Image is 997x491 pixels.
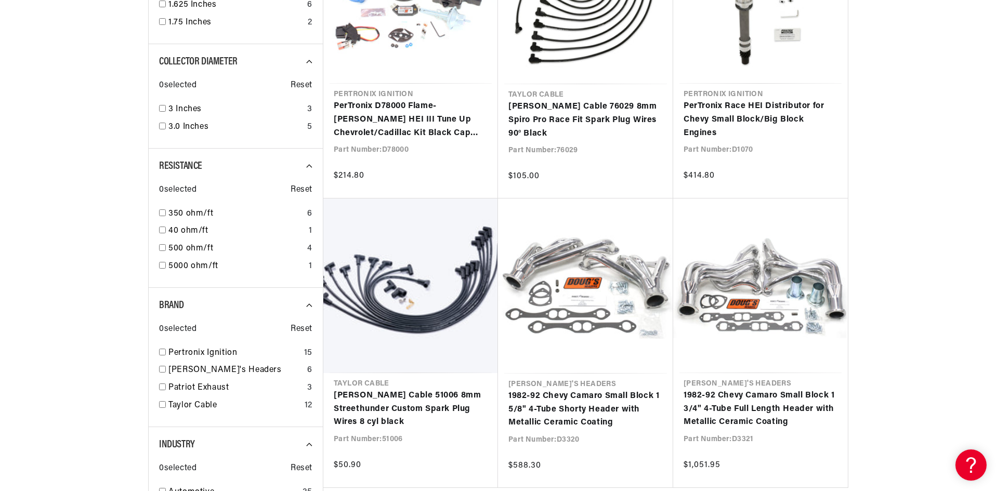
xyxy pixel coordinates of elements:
a: [PERSON_NAME] Cable 51006 8mm Streethunder Custom Spark Plug Wires 8 cyl black [334,389,488,429]
span: Collector Diameter [159,57,238,67]
div: 3 [307,103,312,116]
span: 0 selected [159,79,196,92]
div: 5 [307,121,312,134]
div: 2 [308,16,312,30]
span: 0 selected [159,323,196,336]
a: Pertronix Ignition [168,347,300,360]
span: Reset [291,462,312,475]
span: Resistance [159,161,202,171]
a: [PERSON_NAME]'s Headers [168,364,303,377]
span: Brand [159,300,184,311]
a: 5000 ohm/ft [168,260,305,273]
a: Taylor Cable [168,399,300,413]
a: 3 Inches [168,103,303,116]
a: 1.75 Inches [168,16,304,30]
span: Reset [291,323,312,336]
a: 500 ohm/ft [168,242,303,256]
div: 1 [309,224,312,238]
div: 15 [304,347,312,360]
div: 12 [305,399,312,413]
a: 1982-92 Chevy Camaro Small Block 1 3/4" 4-Tube Full Length Header with Metallic Ceramic Coating [684,389,837,429]
span: Industry [159,440,195,450]
a: [PERSON_NAME] Cable 76029 8mm Spiro Pro Race Fit Spark Plug Wires 90° Black [508,100,663,140]
a: Patriot Exhaust [168,381,303,395]
span: 0 selected [159,183,196,197]
a: 3.0 Inches [168,121,303,134]
div: 6 [307,364,312,377]
a: PerTronix Race HEI Distributor for Chevy Small Block/Big Block Engines [684,100,837,140]
a: 350 ohm/ft [168,207,303,221]
a: 40 ohm/ft [168,224,305,238]
span: Reset [291,183,312,197]
div: 3 [307,381,312,395]
div: 4 [307,242,312,256]
span: 0 selected [159,462,196,475]
div: 1 [309,260,312,273]
span: Reset [291,79,312,92]
a: PerTronix D78000 Flame-[PERSON_NAME] HEI III Tune Up Chevrolet/Cadillac Kit Black Cap with multip... [334,100,488,140]
a: 1982-92 Chevy Camaro Small Block 1 5/8" 4-Tube Shorty Header with Metallic Ceramic Coating [508,390,663,430]
div: 6 [307,207,312,221]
